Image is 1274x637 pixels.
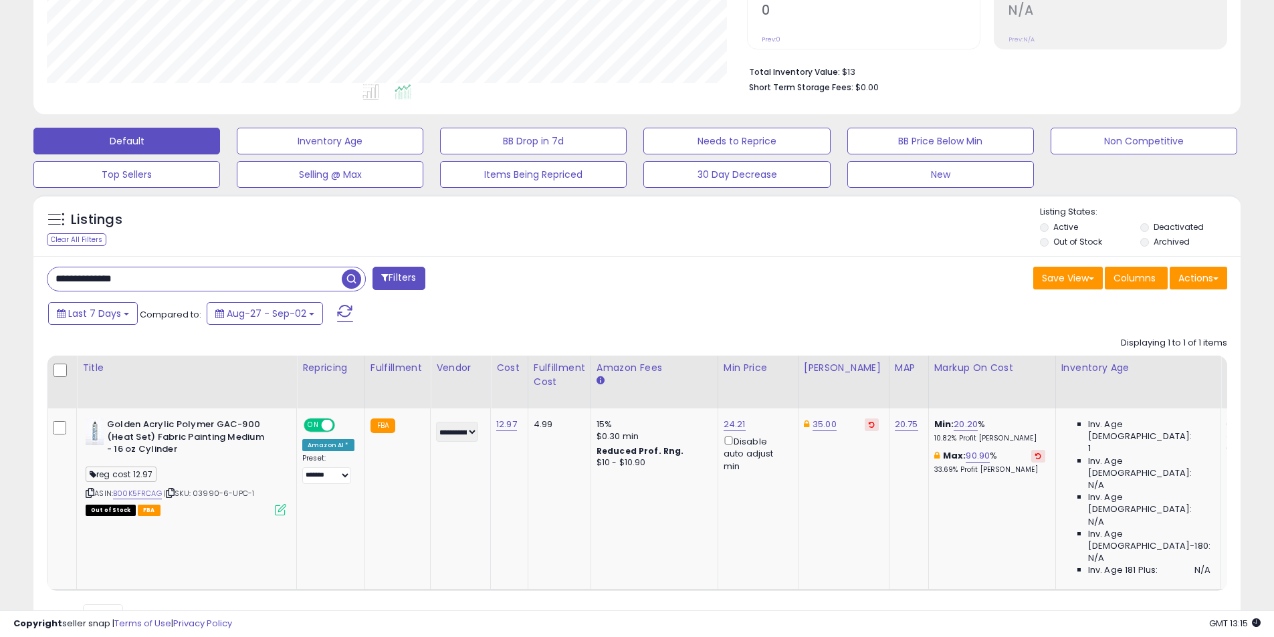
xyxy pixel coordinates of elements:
[57,608,153,621] span: Show: entries
[48,302,138,325] button: Last 7 Days
[1227,431,1245,442] small: (0%)
[302,439,354,451] div: Amazon AI *
[1154,236,1190,247] label: Archived
[33,128,220,154] button: Default
[1008,3,1227,21] h2: N/A
[138,505,161,516] span: FBA
[1105,267,1168,289] button: Columns
[895,361,923,375] div: MAP
[1008,35,1035,43] small: Prev: N/A
[173,617,232,630] a: Privacy Policy
[762,3,980,21] h2: 0
[373,267,425,290] button: Filters
[934,465,1045,475] p: 33.69% Profit [PERSON_NAME]
[302,361,359,375] div: Repricing
[762,35,780,43] small: Prev: 0
[113,488,162,499] a: B00K5FRCAG
[305,420,322,431] span: ON
[749,63,1217,79] li: $13
[82,361,291,375] div: Title
[1053,236,1102,247] label: Out of Stock
[207,302,323,325] button: Aug-27 - Sep-02
[140,308,201,321] span: Compared to:
[440,128,627,154] button: BB Drop in 7d
[33,161,220,188] button: Top Sellers
[1088,442,1091,455] span: 1
[1040,206,1241,219] p: Listing States:
[68,307,121,320] span: Last 7 Days
[724,361,792,375] div: Min Price
[47,233,106,246] div: Clear All Filters
[13,618,232,630] div: seller snap | |
[954,418,978,431] a: 20.20
[1088,479,1104,491] span: N/A
[86,418,286,514] div: ASIN:
[724,434,788,473] div: Disable auto adjust min
[813,418,837,431] a: 35.00
[370,418,395,433] small: FBA
[928,356,1055,408] th: The percentage added to the cost of goods (COGS) that forms the calculator for Min & Max prices.
[1053,221,1078,233] label: Active
[597,430,708,442] div: $0.30 min
[643,128,830,154] button: Needs to Reprice
[934,418,1045,443] div: %
[1088,552,1104,564] span: N/A
[534,361,585,389] div: Fulfillment Cost
[114,617,171,630] a: Terms of Use
[847,161,1034,188] button: New
[934,450,1045,475] div: %
[847,128,1034,154] button: BB Price Below Min
[1061,361,1215,375] div: Inventory Age
[1033,267,1103,289] button: Save View
[237,161,423,188] button: Selling @ Max
[237,128,423,154] button: Inventory Age
[1088,491,1210,515] span: Inv. Age [DEMOGRAPHIC_DATA]:
[597,445,684,457] b: Reduced Prof. Rng.
[107,418,270,459] b: Golden Acrylic Polymer GAC-900 (Heat Set) Fabric Painting Medium - 16 oz Cylinder
[934,418,954,430] b: Min:
[1209,617,1261,630] span: 2025-09-12 13:15 GMT
[1088,455,1210,479] span: Inv. Age [DEMOGRAPHIC_DATA]:
[597,457,708,469] div: $10 - $10.90
[227,307,306,320] span: Aug-27 - Sep-02
[496,361,522,375] div: Cost
[1088,516,1104,528] span: N/A
[749,82,853,93] b: Short Term Storage Fees:
[13,617,62,630] strong: Copyright
[804,361,883,375] div: [PERSON_NAME]
[370,361,425,375] div: Fulfillment
[1088,418,1210,442] span: Inv. Age [DEMOGRAPHIC_DATA]:
[1194,564,1210,576] span: N/A
[1154,221,1204,233] label: Deactivated
[1051,128,1237,154] button: Non Competitive
[934,361,1050,375] div: Markup on Cost
[597,375,605,387] small: Amazon Fees.
[724,418,746,431] a: 24.21
[440,161,627,188] button: Items Being Repriced
[431,356,491,408] th: CSV column name: cust_attr_2_Vendor
[1113,271,1156,285] span: Columns
[164,488,254,499] span: | SKU: 03990-6-UPC-1
[895,418,918,431] a: 20.75
[1088,564,1158,576] span: Inv. Age 181 Plus:
[1088,528,1210,552] span: Inv. Age [DEMOGRAPHIC_DATA]-180:
[966,449,990,463] a: 90.90
[597,361,712,375] div: Amazon Fees
[86,418,104,445] img: 310x4WQ5uzL._SL40_.jpg
[86,467,156,482] span: reg cost 12.97
[496,418,517,431] a: 12.97
[1121,337,1227,350] div: Displaying 1 to 1 of 1 items
[597,418,708,430] div: 15%
[749,66,840,78] b: Total Inventory Value:
[333,420,354,431] span: OFF
[1170,267,1227,289] button: Actions
[302,454,354,484] div: Preset:
[86,505,136,516] span: All listings that are currently out of stock and unavailable for purchase on Amazon
[71,211,122,229] h5: Listings
[534,418,580,430] div: 4.99
[934,434,1045,443] p: 10.82% Profit [PERSON_NAME]
[855,81,879,94] span: $0.00
[436,361,485,375] div: Vendor
[643,161,830,188] button: 30 Day Decrease
[943,449,966,462] b: Max:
